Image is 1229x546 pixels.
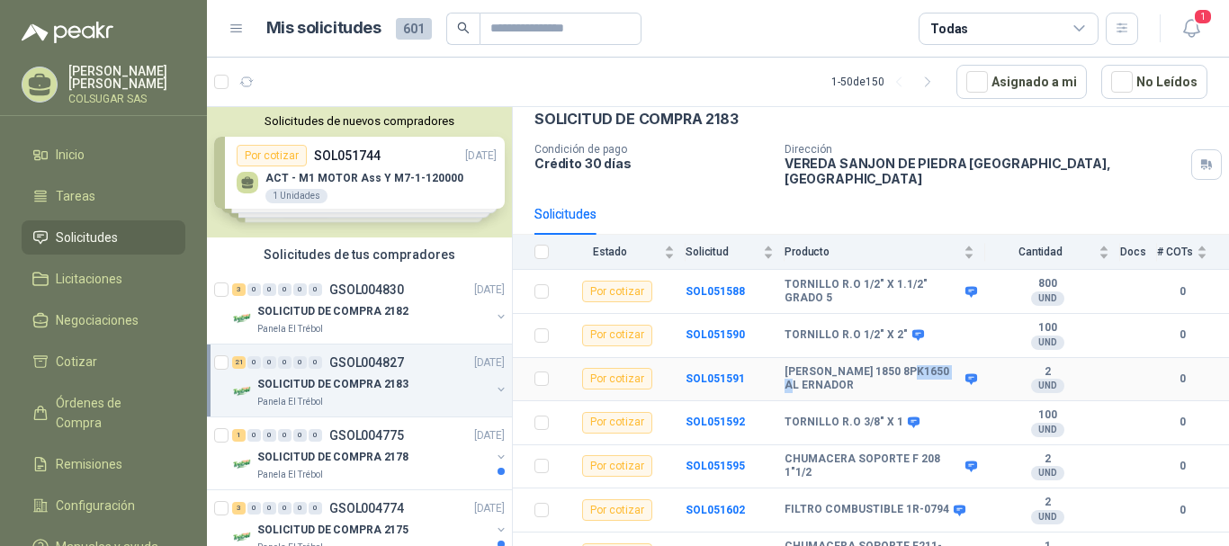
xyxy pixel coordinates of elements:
[686,328,745,341] b: SOL051590
[22,303,185,337] a: Negociaciones
[1193,8,1213,25] span: 1
[232,380,254,402] img: Company Logo
[22,262,185,296] a: Licitaciones
[278,429,292,442] div: 0
[309,356,322,369] div: 0
[985,277,1109,291] b: 800
[214,114,505,128] button: Solicitudes de nuevos compradores
[56,228,118,247] span: Solicitudes
[1157,283,1207,300] b: 0
[785,365,961,393] b: [PERSON_NAME] 1850 8PK1650 AL ERNADOR
[68,94,185,104] p: COLSUGAR SAS
[534,156,770,171] p: Crédito 30 días
[1031,466,1064,480] div: UND
[232,352,508,409] a: 21 0 0 0 0 0 GSOL004827[DATE] Company LogoSOLICITUD DE COMPRA 2183Panela El Trébol
[56,186,95,206] span: Tareas
[1157,235,1229,270] th: # COTs
[1175,13,1207,45] button: 1
[1031,510,1064,524] div: UND
[309,502,322,515] div: 0
[293,356,307,369] div: 0
[329,429,404,442] p: GSOL004775
[329,502,404,515] p: GSOL004774
[686,372,745,385] a: SOL051591
[263,429,276,442] div: 0
[534,143,770,156] p: Condición de pago
[56,352,97,371] span: Cotizar
[956,65,1087,99] button: Asignado a mi
[278,502,292,515] div: 0
[22,220,185,255] a: Solicitudes
[257,395,323,409] p: Panela El Trébol
[232,283,246,296] div: 3
[785,278,961,306] b: TORNILLO R.O 1/2" X 1.1/2" GRADO 5
[560,246,660,258] span: Estado
[582,455,652,477] div: Por cotizar
[474,282,505,299] p: [DATE]
[257,468,323,482] p: Panela El Trébol
[534,110,739,129] p: SOLICITUD DE COMPRA 2183
[232,453,254,475] img: Company Logo
[207,107,512,237] div: Solicitudes de nuevos compradoresPor cotizarSOL051744[DATE] ACT - M1 MOTOR Ass Y M7-1-1200001 Uni...
[985,452,1109,467] b: 2
[22,179,185,213] a: Tareas
[263,283,276,296] div: 0
[22,488,185,523] a: Configuración
[232,425,508,482] a: 1 0 0 0 0 0 GSOL004775[DATE] Company LogoSOLICITUD DE COMPRA 2178Panela El Trébol
[22,386,185,440] a: Órdenes de Compra
[474,354,505,371] p: [DATE]
[985,235,1120,270] th: Cantidad
[56,145,85,165] span: Inicio
[329,283,404,296] p: GSOL004830
[68,65,185,90] p: [PERSON_NAME] [PERSON_NAME]
[263,356,276,369] div: 0
[1157,246,1193,258] span: # COTs
[56,269,122,289] span: Licitaciones
[293,283,307,296] div: 0
[582,499,652,521] div: Por cotizar
[309,429,322,442] div: 0
[1101,65,1207,99] button: No Leídos
[257,322,323,336] p: Panela El Trébol
[985,321,1109,336] b: 100
[1031,379,1064,393] div: UND
[278,356,292,369] div: 0
[1031,423,1064,437] div: UND
[293,502,307,515] div: 0
[686,504,745,516] a: SOL051602
[1031,336,1064,350] div: UND
[278,283,292,296] div: 0
[985,408,1109,423] b: 100
[686,285,745,298] b: SOL051588
[985,246,1095,258] span: Cantidad
[534,204,597,224] div: Solicitudes
[582,368,652,389] div: Por cotizar
[22,345,185,379] a: Cotizar
[686,235,785,270] th: Solicitud
[257,449,408,466] p: SOLICITUD DE COMPRA 2178
[232,356,246,369] div: 21
[582,325,652,346] div: Por cotizar
[785,246,960,258] span: Producto
[207,237,512,272] div: Solicitudes de tus compradores
[56,393,168,433] span: Órdenes de Compra
[247,502,261,515] div: 0
[247,429,261,442] div: 0
[686,416,745,428] a: SOL051592
[785,156,1184,186] p: VEREDA SANJON DE PIEDRA [GEOGRAPHIC_DATA] , [GEOGRAPHIC_DATA]
[1157,502,1207,519] b: 0
[785,143,1184,156] p: Dirección
[56,454,122,474] span: Remisiones
[582,281,652,302] div: Por cotizar
[985,365,1109,380] b: 2
[831,67,942,96] div: 1 - 50 de 150
[22,138,185,172] a: Inicio
[329,356,404,369] p: GSOL004827
[309,283,322,296] div: 0
[686,460,745,472] a: SOL051595
[1120,235,1157,270] th: Docs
